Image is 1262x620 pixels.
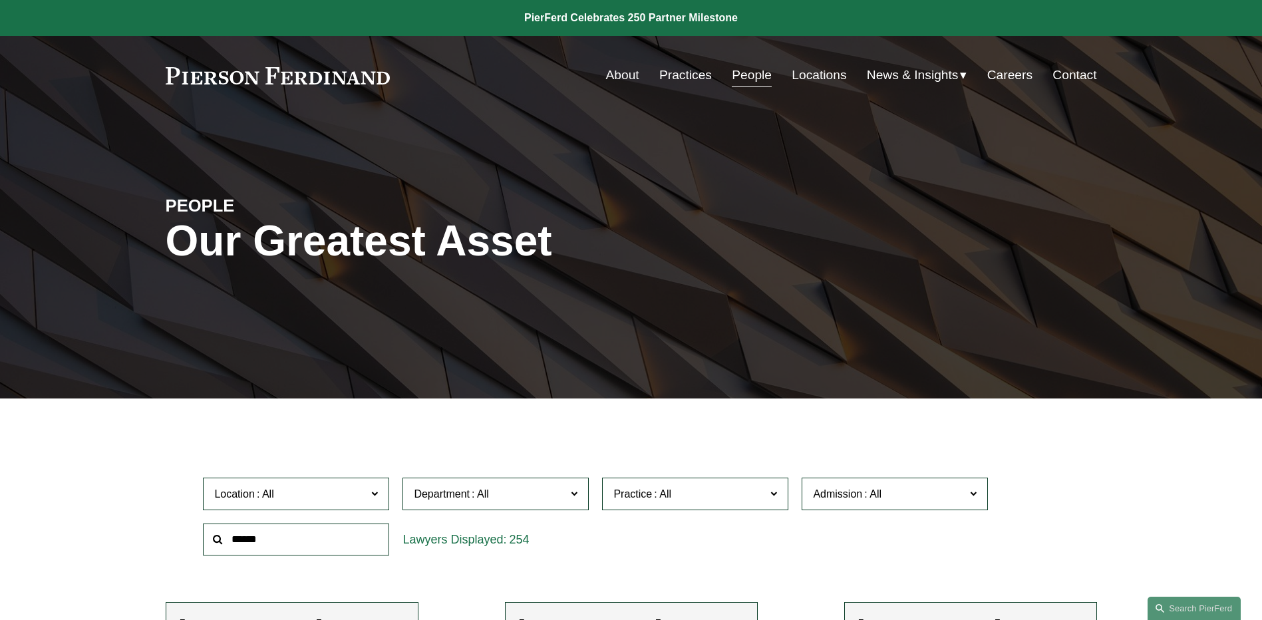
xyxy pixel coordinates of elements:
[166,195,398,216] h4: PEOPLE
[414,488,470,500] span: Department
[613,488,652,500] span: Practice
[214,488,255,500] span: Location
[732,63,772,88] a: People
[166,217,786,265] h1: Our Greatest Asset
[867,64,959,87] span: News & Insights
[987,63,1032,88] a: Careers
[1148,597,1241,620] a: Search this site
[792,63,846,88] a: Locations
[1052,63,1096,88] a: Contact
[509,533,529,546] span: 254
[659,63,712,88] a: Practices
[867,63,967,88] a: folder dropdown
[606,63,639,88] a: About
[813,488,862,500] span: Admission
